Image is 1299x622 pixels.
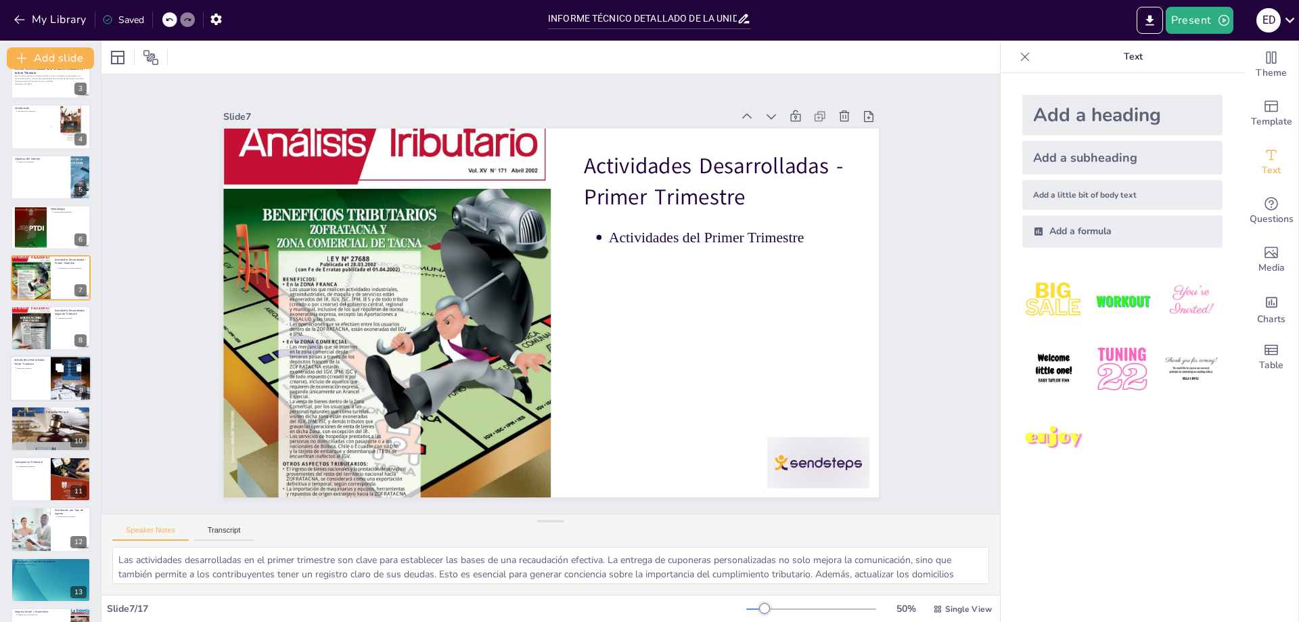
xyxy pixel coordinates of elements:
span: Theme [1256,66,1287,81]
div: 4 [74,133,87,146]
div: 10 [11,406,91,451]
div: 3 [11,54,91,99]
p: Actividades Desarrolladas - Primer Trimestre [507,22,765,207]
p: Distribución por Tipo de Ingreso [55,508,87,516]
button: Export to PowerPoint [1137,7,1163,34]
span: Charts [1257,312,1285,327]
div: Slide 7 [175,44,622,311]
img: 5.jpeg [1091,338,1154,401]
button: Duplicate Slide [51,359,68,376]
div: 11 [11,457,91,502]
div: 13 [70,586,87,598]
p: Dificultades y Acciones Correctivas [15,559,87,563]
div: Slide 7 / 17 [107,602,746,615]
div: 7 [74,284,87,296]
span: Media [1258,261,1285,275]
div: 50 % [890,602,922,615]
div: 5 [74,183,87,196]
div: Add a heading [1022,95,1223,135]
button: Delete Slide [71,359,87,376]
div: Add images, graphics, shapes or video [1244,236,1298,284]
div: Change the overall theme [1244,41,1298,89]
button: Speaker Notes [112,526,189,541]
div: Add text boxes [1244,138,1298,187]
p: Actividades Desarrolladas - Segundo Trimestre [55,309,87,316]
span: Text [1262,163,1281,178]
span: Questions [1250,212,1294,227]
div: 10 [70,435,87,447]
div: Saved [102,14,144,26]
p: Generated with [URL] [15,83,87,85]
div: 13 [11,558,91,602]
p: Ejecución Coactiva [17,367,47,370]
button: Present [1166,7,1233,34]
p: Dificultades Enfrentadas [18,563,87,566]
p: Comparativo Trimestral [18,465,47,468]
p: Resultados Cuantitativos [18,415,87,418]
p: Objetivos del Informe [15,156,67,160]
p: Actividades del Primer Trimestre [567,89,783,225]
img: 4.jpeg [1022,338,1085,401]
p: Amnistía Tributaria [58,317,87,319]
img: 6.jpeg [1160,338,1223,401]
p: Este informe presenta un análisis exhaustivo de las actividades de recaudación, los avances alcan... [15,75,87,83]
div: 7 [11,255,91,300]
div: Add charts and graphs [1244,284,1298,333]
input: Insert title [548,9,737,28]
div: 9 [10,355,91,401]
div: Add a little bit of body text [1022,180,1223,210]
p: Text [1036,41,1231,73]
div: 12 [70,536,87,548]
p: Comparativo Trimestral [15,460,47,464]
p: Actividades Desarrolladas - Primer Trimestre [55,258,87,265]
div: 3 [74,83,87,95]
strong: Informe Técnico Detallado de la Unidad de Recaudación y Archivo Tributario [15,67,83,74]
div: Layout [107,47,129,68]
button: Transcript [194,526,254,541]
img: 1.jpeg [1022,269,1085,332]
p: Metodología del Informe [53,210,87,213]
img: 7.jpeg [1022,407,1085,470]
img: 3.jpeg [1160,269,1223,332]
div: Add ready made slides [1244,89,1298,138]
div: 6 [74,234,87,246]
button: Add slide [7,47,94,69]
div: Get real-time input from your audience [1244,187,1298,236]
div: 9 [75,385,87,397]
p: Distribución de Ingresos [58,516,87,518]
div: 11 [70,485,87,497]
p: Introducción al Informe [18,110,47,113]
div: Add a formula [1022,215,1223,248]
div: 5 [11,155,91,200]
div: 4 [11,104,91,149]
p: Metodología [51,207,87,211]
div: Add a subheading [1022,141,1223,175]
p: Actividades Desarrolladas - Tercer Trimestre [14,358,47,365]
p: Resultados Cuantitativos - Evolución Mensual [15,409,87,414]
div: 8 [74,334,87,347]
div: 6 [11,205,91,250]
div: 12 [11,507,91,552]
p: Impacto de la Recaudación [18,613,66,616]
textarea: Las actividades desarrolladas en el primer trimestre son clave para establecer las bases de una r... [112,547,989,584]
span: Single View [945,604,992,615]
div: Add a table [1244,333,1298,382]
p: Introducción [15,106,47,110]
button: E D [1256,7,1281,34]
span: Template [1251,114,1292,129]
span: Position [143,49,159,66]
span: Table [1259,358,1283,373]
p: Impacto Social y Económico [15,610,67,614]
p: Objetivos del Informe [18,160,66,163]
div: E D [1256,8,1281,32]
div: 8 [11,306,91,351]
p: Actividades del Primer Trimestre [58,267,87,270]
img: 2.jpeg [1091,269,1154,332]
button: My Library [10,9,92,30]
